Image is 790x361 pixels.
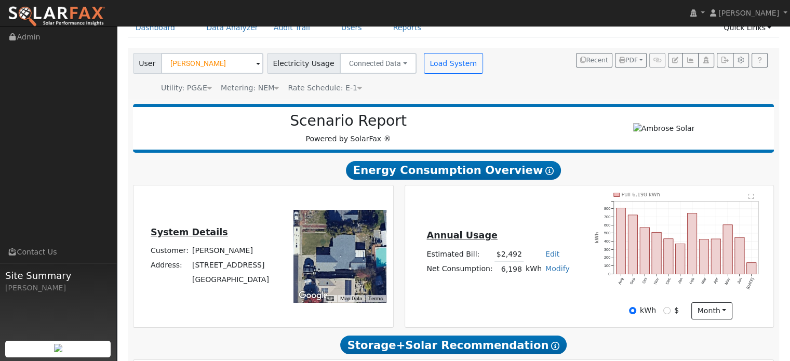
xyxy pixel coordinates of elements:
[524,262,543,277] td: kWh
[615,53,647,68] button: PDF
[608,272,610,276] text: 0
[745,277,755,290] text: [DATE]
[494,262,524,277] td: 6,198
[424,53,483,74] button: Load System
[688,213,697,274] rect: onclick=""
[333,18,370,37] a: Users
[653,277,660,285] text: Nov
[604,215,610,219] text: 700
[133,53,162,74] span: User
[628,215,637,274] rect: onclick=""
[576,53,612,68] button: Recent
[713,277,719,285] text: Apr
[267,53,340,74] span: Electricity Usage
[736,277,743,285] text: Jun
[190,244,271,258] td: [PERSON_NAME]
[545,264,570,273] a: Modify
[665,277,672,285] text: Dec
[425,247,494,262] td: Estimated Bill:
[266,18,318,37] a: Audit Trail
[716,18,779,37] a: Quick Links
[545,250,559,258] a: Edit
[138,112,559,144] div: Powered by SolarFax ®
[752,53,768,68] a: Help Link
[664,239,673,274] rect: onclick=""
[326,295,333,302] button: Keyboard shortcuts
[629,277,636,285] text: Sep
[674,305,679,316] label: $
[54,344,62,352] img: retrieve
[5,269,111,283] span: Site Summary
[161,83,212,93] div: Utility: PG&E
[368,296,383,301] a: Terms
[151,227,228,237] u: System Details
[668,53,682,68] button: Edit User
[629,307,636,314] input: kWh
[604,247,610,252] text: 300
[617,277,624,285] text: Aug
[633,123,695,134] img: Ambrose Solar
[545,167,554,175] i: Show Help
[340,53,417,74] button: Connected Data
[682,53,698,68] button: Multi-Series Graph
[340,295,362,302] button: Map Data
[604,239,610,244] text: 400
[604,231,610,235] text: 500
[149,244,190,258] td: Customer:
[724,277,731,286] text: May
[221,83,279,93] div: Metering: NEM
[676,244,685,274] rect: onclick=""
[691,302,732,320] button: month
[718,9,779,17] span: [PERSON_NAME]
[5,283,111,293] div: [PERSON_NAME]
[604,255,610,260] text: 200
[190,258,271,273] td: [STREET_ADDRESS]
[747,263,756,274] rect: onclick=""
[346,161,561,180] span: Energy Consumption Overview
[426,230,497,240] u: Annual Usage
[296,289,330,302] img: Google
[699,239,708,274] rect: onclick=""
[385,18,429,37] a: Reports
[663,307,671,314] input: $
[604,222,610,227] text: 600
[689,277,695,285] text: Feb
[604,263,610,268] text: 100
[616,208,625,274] rect: onclick=""
[652,232,661,274] rect: onclick=""
[604,206,610,211] text: 800
[494,247,524,262] td: $2,492
[640,228,649,274] rect: onclick=""
[161,53,263,74] input: Select a User
[641,277,648,284] text: Oct
[748,193,754,199] text: 
[700,277,707,285] text: Mar
[717,53,733,68] button: Export Interval Data
[288,84,362,92] span: Alias: HE1
[698,53,714,68] button: Login As
[149,258,190,273] td: Address:
[723,225,732,274] rect: onclick=""
[735,237,744,274] rect: onclick=""
[677,277,684,285] text: Jan
[733,53,749,68] button: Settings
[619,57,638,64] span: PDF
[296,289,330,302] a: Open this area in Google Maps (opens a new window)
[190,273,271,287] td: [GEOGRAPHIC_DATA]
[340,336,567,354] span: Storage+Solar Recommendation
[551,342,559,350] i: Show Help
[128,18,183,37] a: Dashboard
[425,262,494,277] td: Net Consumption:
[640,305,656,316] label: kWh
[8,6,105,28] img: SolarFax
[198,18,266,37] a: Data Analyzer
[711,239,720,274] rect: onclick=""
[595,232,600,244] text: kWh
[143,112,553,130] h2: Scenario Report
[622,192,660,197] text: Pull 6,198 kWh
